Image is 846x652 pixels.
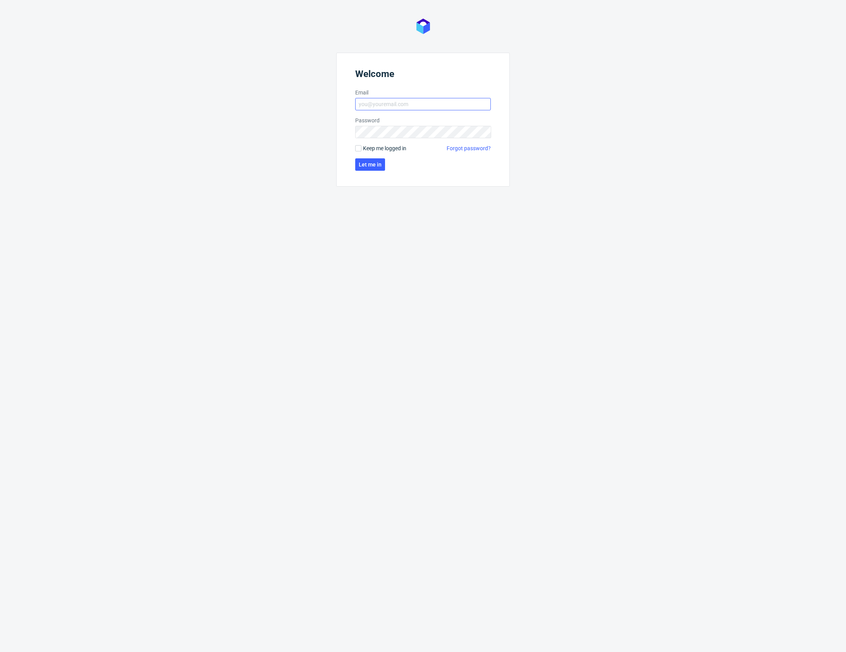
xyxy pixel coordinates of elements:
a: Forgot password? [447,144,491,152]
input: you@youremail.com [355,98,491,110]
span: Keep me logged in [363,144,406,152]
header: Welcome [355,69,491,82]
button: Let me in [355,158,385,171]
span: Let me in [359,162,382,167]
label: Email [355,89,491,96]
label: Password [355,117,491,124]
